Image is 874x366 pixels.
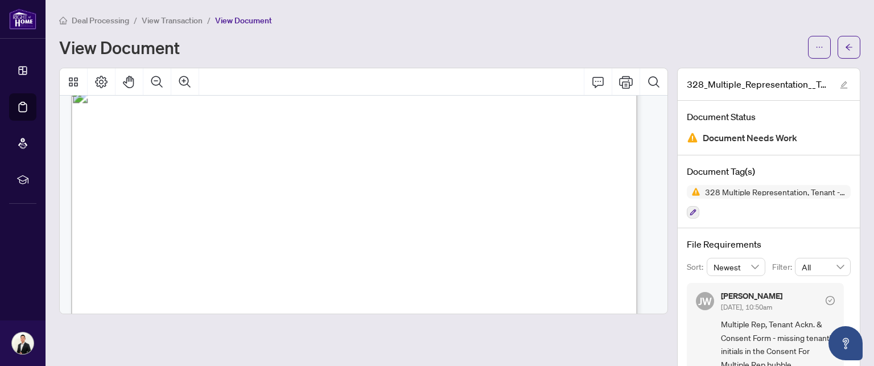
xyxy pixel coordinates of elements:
[721,292,782,300] h5: [PERSON_NAME]
[687,132,698,143] img: Document Status
[703,130,797,146] span: Document Needs Work
[698,293,712,309] span: JW
[700,188,851,196] span: 328 Multiple Representation, Tenant - Acknowledgement & Consent Disclosure
[215,15,272,26] span: View Document
[687,185,700,199] img: Status Icon
[721,303,772,311] span: [DATE], 10:50am
[9,9,36,30] img: logo
[687,110,851,124] h4: Document Status
[59,17,67,24] span: home
[845,43,853,51] span: arrow-left
[72,15,129,26] span: Deal Processing
[207,14,211,27] li: /
[142,15,203,26] span: View Transaction
[840,81,848,89] span: edit
[687,237,851,251] h4: File Requirements
[687,77,829,91] span: 328_Multiple_Representation__Tenant_Acknowledgment___Consent_Disclosure_-_PropTx-OREA_2025-07-10_...
[687,261,707,273] p: Sort:
[815,43,823,51] span: ellipsis
[802,258,844,275] span: All
[772,261,795,273] p: Filter:
[134,14,137,27] li: /
[12,332,34,354] img: Profile Icon
[714,258,759,275] span: Newest
[826,296,835,305] span: check-circle
[828,326,863,360] button: Open asap
[59,38,180,56] h1: View Document
[687,165,851,178] h4: Document Tag(s)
